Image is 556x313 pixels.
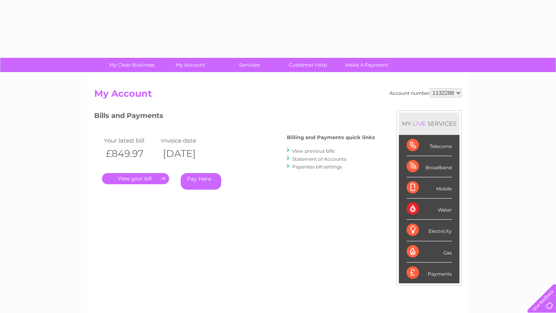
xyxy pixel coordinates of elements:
[292,164,342,170] a: Paperless bill settings
[292,148,335,154] a: View previous bills
[102,173,169,184] a: .
[287,135,375,140] h4: Billing and Payments quick links
[335,58,398,72] a: Make A Payment
[399,113,459,135] div: MY SERVICES
[390,88,462,98] div: Account number
[276,58,340,72] a: Customer Help
[181,173,221,190] a: Pay Here
[94,110,375,124] h3: Bills and Payments
[159,146,216,162] th: [DATE]
[159,135,216,146] td: Invoice date
[407,135,452,156] div: Telecoms
[102,135,159,146] td: Your latest bill
[407,263,452,283] div: Payments
[407,220,452,241] div: Electricity
[217,58,281,72] a: Services
[100,58,164,72] a: My Clear Business
[102,146,159,162] th: £849.97
[292,156,346,162] a: Statement of Accounts
[159,58,222,72] a: My Account
[411,120,427,127] div: LIVE
[407,156,452,177] div: Broadband
[407,177,452,199] div: Mobile
[407,199,452,220] div: Water
[94,88,462,103] h2: My Account
[407,241,452,263] div: Gas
